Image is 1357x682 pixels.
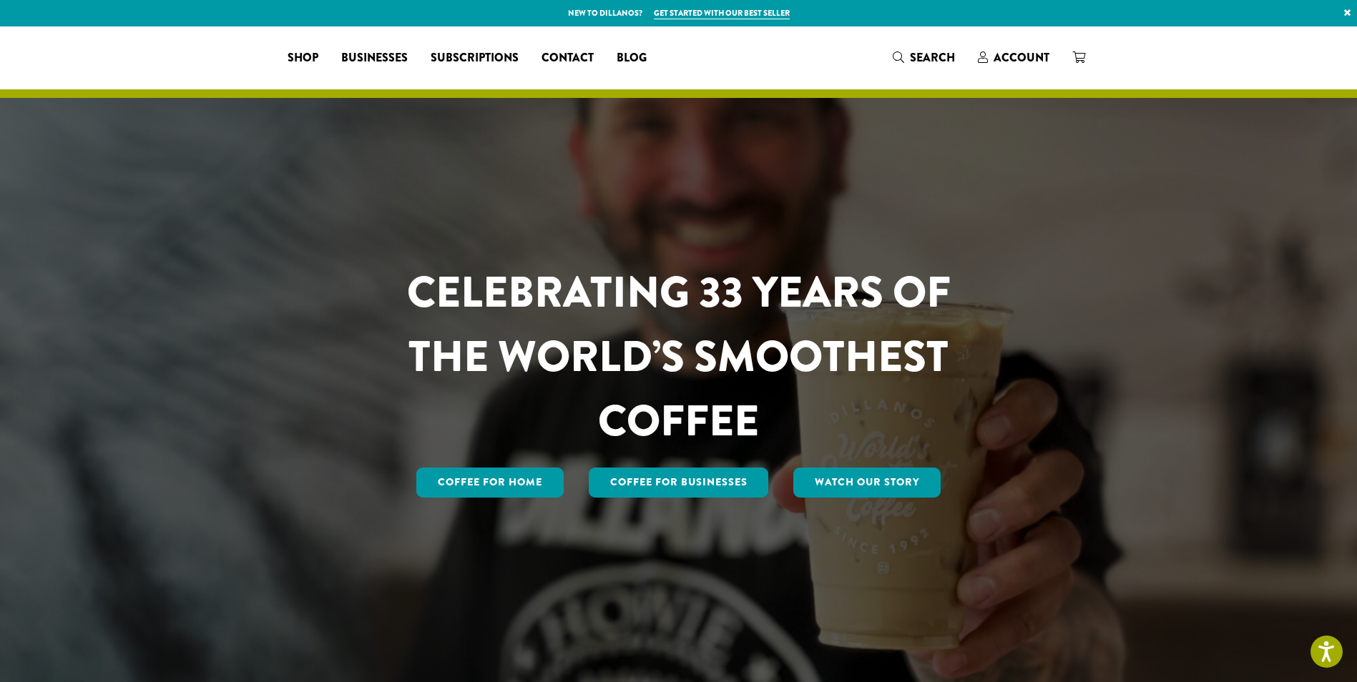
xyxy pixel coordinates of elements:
[881,46,966,69] a: Search
[617,49,647,67] span: Blog
[910,49,955,66] span: Search
[365,260,993,453] h1: CELEBRATING 33 YEARS OF THE WORLD’S SMOOTHEST COFFEE
[276,46,330,69] a: Shop
[589,468,769,498] a: Coffee For Businesses
[654,7,790,19] a: Get started with our best seller
[416,468,564,498] a: Coffee for Home
[341,49,408,67] span: Businesses
[431,49,519,67] span: Subscriptions
[542,49,594,67] span: Contact
[288,49,318,67] span: Shop
[793,468,941,498] a: Watch Our Story
[994,49,1049,66] span: Account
